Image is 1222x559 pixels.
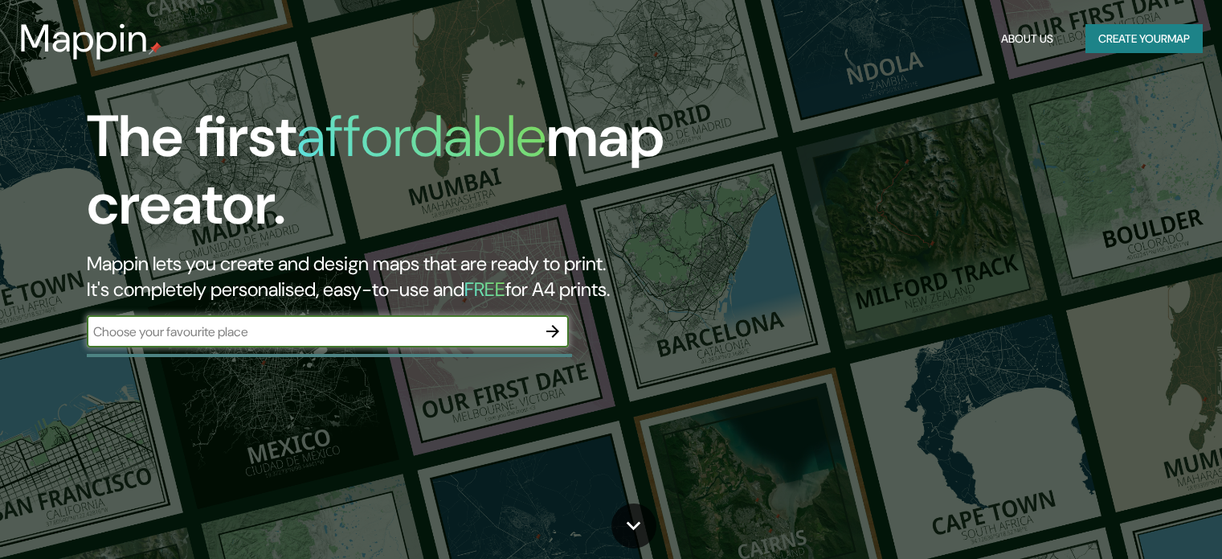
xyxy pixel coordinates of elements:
h1: affordable [296,99,546,174]
h5: FREE [464,277,505,302]
iframe: Help widget launcher [1079,496,1204,541]
img: mappin-pin [149,42,161,55]
input: Choose your favourite place [87,323,537,341]
h3: Mappin [19,16,149,61]
button: About Us [995,24,1060,54]
button: Create yourmap [1085,24,1203,54]
h1: The first map creator. [87,103,698,251]
h2: Mappin lets you create and design maps that are ready to print. It's completely personalised, eas... [87,251,698,302]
